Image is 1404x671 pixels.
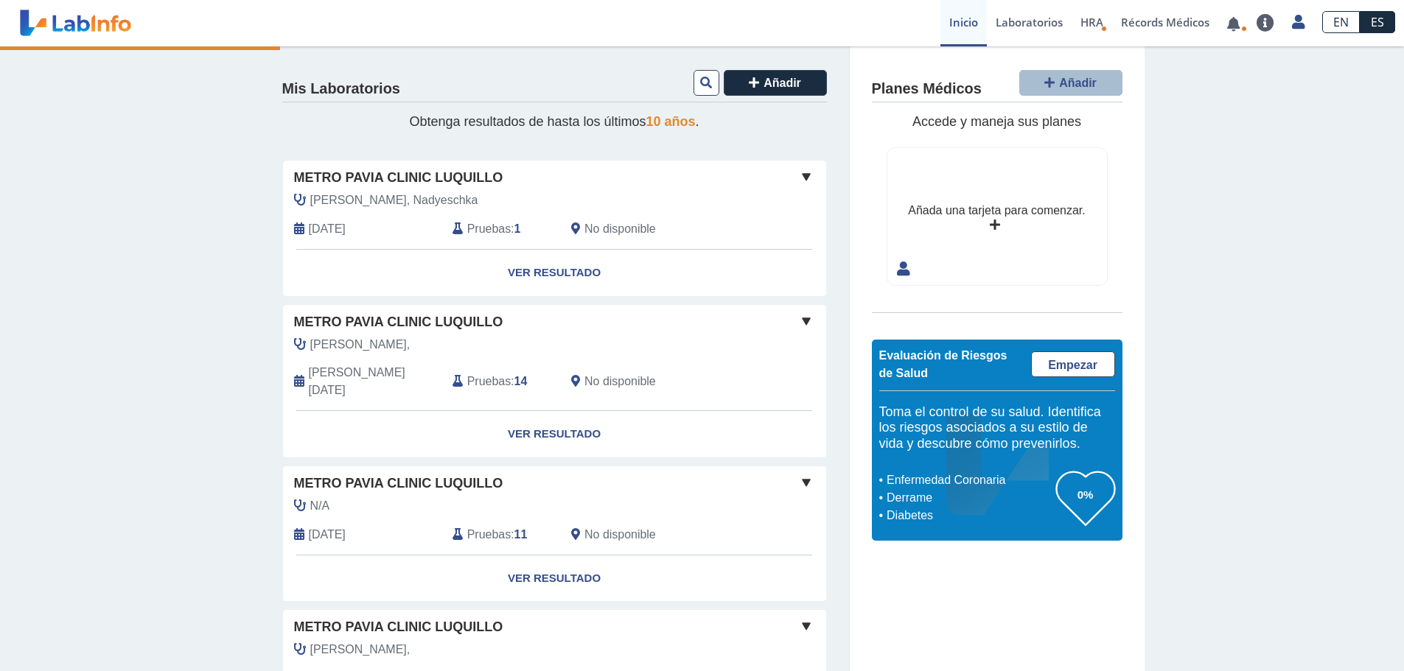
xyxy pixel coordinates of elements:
[409,114,699,129] span: Obtenga resultados de hasta los últimos .
[283,411,826,457] a: Ver Resultado
[584,220,656,238] span: No disponible
[584,526,656,544] span: No disponible
[310,192,478,209] span: Rivera, Nadyeschka
[879,349,1007,379] span: Evaluación de Riesgos de Salud
[584,373,656,390] span: No disponible
[441,526,560,544] div: :
[309,364,441,399] span: 2025-01-29
[467,220,511,238] span: Pruebas
[294,312,503,332] span: Metro Pavia Clinic Luquillo
[441,364,560,399] div: :
[441,220,560,238] div: :
[1056,485,1115,504] h3: 0%
[514,222,521,235] b: 1
[294,474,503,493] span: Metro Pavia Clinic Luquillo
[467,373,511,390] span: Pruebas
[283,555,826,602] a: Ver Resultado
[1080,15,1103,29] span: HRA
[467,526,511,544] span: Pruebas
[1048,359,1097,371] span: Empezar
[1019,70,1122,96] button: Añadir
[872,80,982,98] h4: Planes Médicos
[514,375,528,387] b: 14
[294,617,503,637] span: Metro Pavia Clinic Luquillo
[764,77,801,89] span: Añadir
[309,220,346,238] span: 2025-10-07
[1360,11,1395,33] a: ES
[310,497,330,515] span: N/A
[1031,351,1115,377] a: Empezar
[879,404,1115,452] h5: Toma el control de su salud. Identifica los riesgos asociados a su estilo de vida y descubre cómo...
[912,114,1081,129] span: Accede y maneja sus planes
[646,114,696,129] span: 10 años
[310,336,411,354] span: Luis Vazquez,
[883,507,1056,524] li: Diabetes
[883,471,1056,489] li: Enfermedad Coronaria
[908,202,1085,219] div: Añada una tarjeta para comenzar.
[1059,77,1097,89] span: Añadir
[1322,11,1360,33] a: EN
[724,70,827,96] button: Añadir
[883,489,1056,507] li: Derrame
[514,528,528,541] b: 11
[282,80,400,98] h4: Mis Laboratorios
[310,641,411,658] span: Jimenez Mejia,
[309,526,346,544] span: 2023-11-16
[283,250,826,296] a: Ver Resultado
[294,168,503,188] span: Metro Pavia Clinic Luquillo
